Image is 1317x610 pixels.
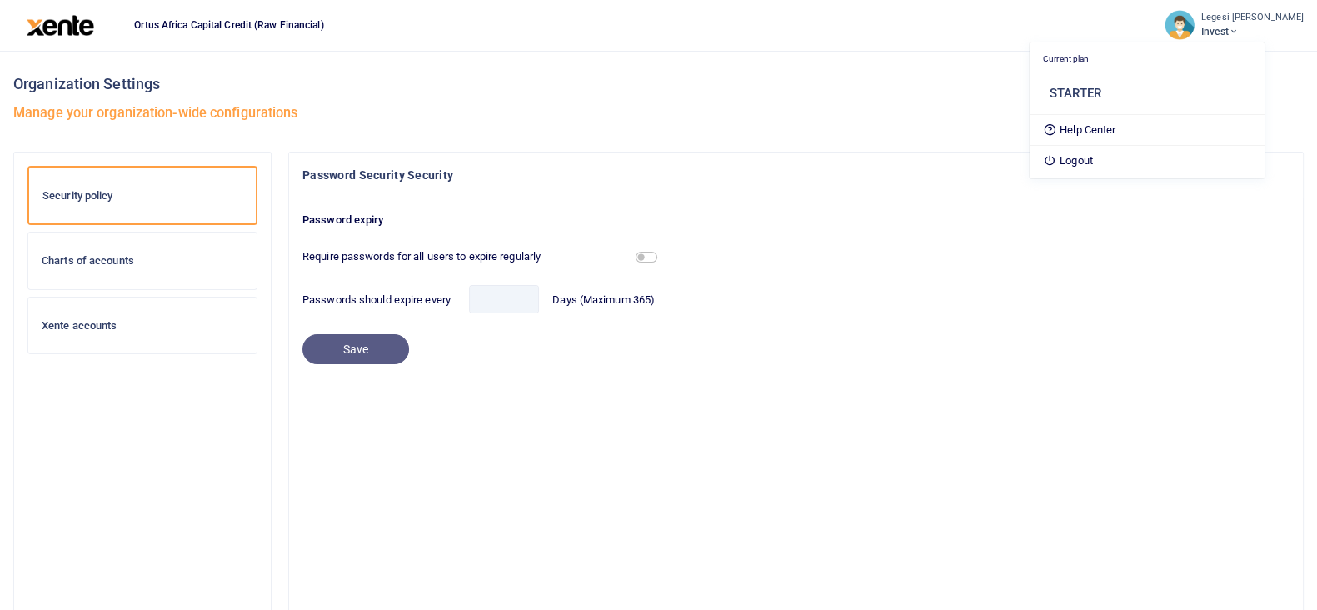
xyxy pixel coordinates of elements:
[1030,149,1265,172] a: Logout
[27,166,257,226] a: Security policy
[552,292,655,308] label: Days (Maximum 365)
[27,18,94,31] a: logo-large logo-large
[13,72,1304,97] h3: Organization Settings
[13,105,1304,122] h5: Manage your organization-wide configurations
[127,17,330,32] span: Ortus Africa Capital Credit (Raw Financial)
[42,254,243,267] h6: Charts of accounts
[27,297,257,355] a: Xente accounts
[1201,24,1304,39] span: Invest
[1043,52,1251,66] p: Current plan
[27,15,94,36] img: logo-large
[302,166,1290,184] h4: Password Security Security
[42,319,243,332] h6: Xente accounts
[296,248,629,265] label: Require passwords for all users to expire regularly
[1165,10,1195,40] img: profile-user
[302,292,451,308] label: Passwords should expire every
[1165,10,1304,40] a: profile-user Legesi [PERSON_NAME] Invest
[302,212,1290,229] p: Password expiry
[42,189,242,202] h6: Security policy
[1050,86,1251,101] h6: STARTER
[1201,11,1304,25] small: Legesi [PERSON_NAME]
[1030,118,1265,142] a: Help Center
[27,232,257,290] a: Charts of accounts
